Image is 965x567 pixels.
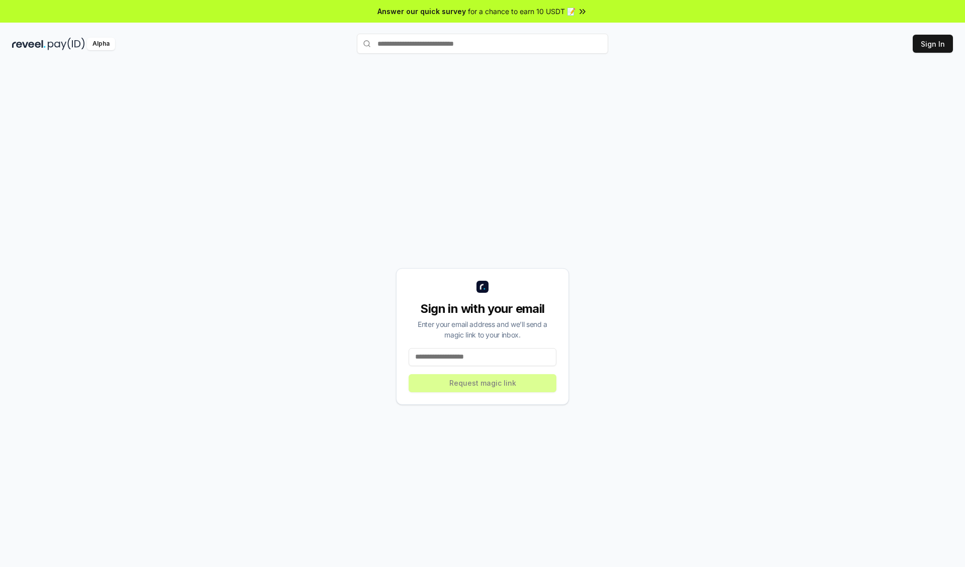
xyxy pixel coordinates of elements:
img: logo_small [476,281,489,293]
span: for a chance to earn 10 USDT 📝 [468,6,575,17]
button: Sign In [913,35,953,53]
img: pay_id [48,38,85,50]
div: Alpha [87,38,115,50]
img: reveel_dark [12,38,46,50]
div: Enter your email address and we’ll send a magic link to your inbox. [409,319,556,340]
span: Answer our quick survey [377,6,466,17]
div: Sign in with your email [409,301,556,317]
